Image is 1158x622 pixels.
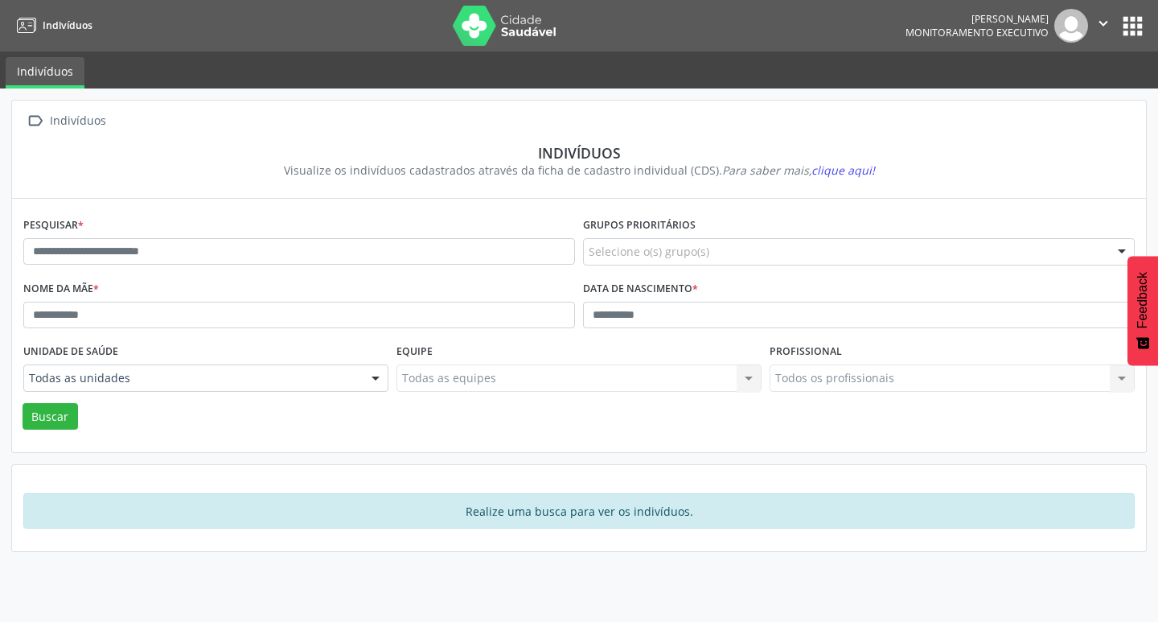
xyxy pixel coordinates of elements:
button: Feedback - Mostrar pesquisa [1127,256,1158,365]
label: Equipe [396,340,433,365]
img: img [1054,9,1088,43]
div: Visualize os indivíduos cadastrados através da ficha de cadastro individual (CDS). [35,162,1123,179]
span: Todas as unidades [29,370,355,386]
i:  [1094,14,1112,32]
div: [PERSON_NAME] [905,12,1049,26]
i:  [23,109,47,133]
a: Indivíduos [11,12,92,39]
label: Unidade de saúde [23,340,118,365]
span: Indivíduos [43,19,92,32]
i: Para saber mais, [722,163,875,178]
a: Indivíduos [6,57,84,89]
div: Realize uma busca para ver os indivíduos. [23,493,1135,529]
label: Pesquisar [23,213,84,238]
div: Indivíduos [35,144,1123,162]
button: Buscar [23,403,78,430]
span: Selecione o(s) grupo(s) [589,243,709,260]
label: Nome da mãe [23,277,99,302]
a:  Indivíduos [23,109,109,133]
label: Data de nascimento [583,277,698,302]
span: clique aqui! [811,163,875,178]
div: Indivíduos [47,109,109,133]
button: apps [1119,12,1147,40]
span: Monitoramento Executivo [905,26,1049,39]
span: Feedback [1135,272,1150,328]
label: Profissional [770,340,842,365]
button:  [1088,9,1119,43]
label: Grupos prioritários [583,213,696,238]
